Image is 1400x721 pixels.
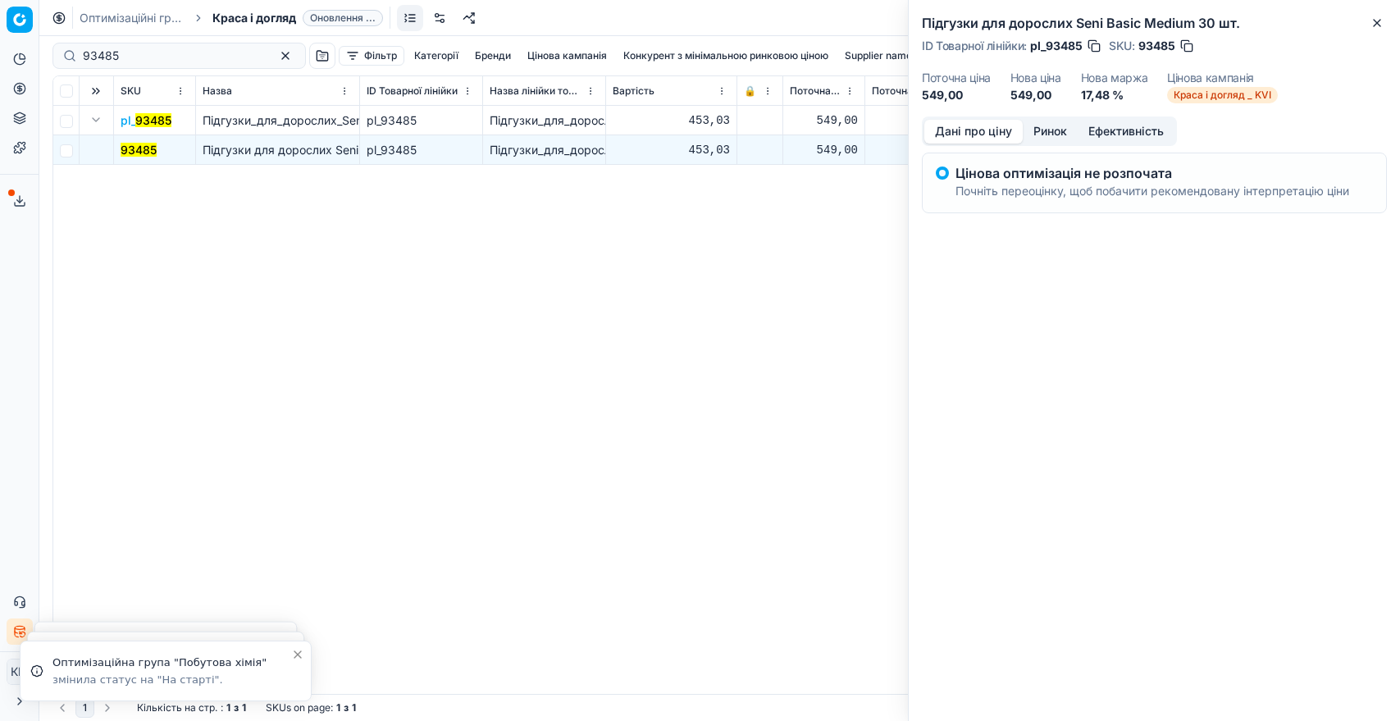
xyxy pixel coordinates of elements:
[1109,40,1135,52] span: SKU :
[234,701,239,714] strong: з
[922,13,1387,33] h2: Підгузки для дорослих Seni Basic Мedium 30 шт.
[203,143,477,157] span: Підгузки для дорослих Seni Basic Мedium 30 шт.
[1167,87,1278,103] span: Краса і догляд _ KVI
[266,701,333,714] span: SKUs on page :
[1081,87,1148,103] dd: 17,48 %
[838,46,919,66] button: Supplier name
[617,46,835,66] button: Конкурент з мінімальною ринковою ціною
[7,659,33,685] button: КM
[336,701,340,714] strong: 1
[790,84,841,98] span: Поточна ціна
[613,142,730,158] div: 453,03
[744,84,756,98] span: 🔒
[613,112,730,129] div: 453,03
[80,10,185,26] a: Оптимізаційні групи
[1010,72,1061,84] dt: Нова ціна
[98,698,117,718] button: Go to next page
[521,46,613,66] button: Цінова кампанія
[212,10,296,26] span: Краса і догляд
[121,84,141,98] span: SKU
[790,112,858,129] div: 549,00
[137,701,217,714] span: Кількість на стр.
[922,40,1027,52] span: ID Товарної лінійки :
[288,645,308,664] button: Close toast
[52,698,117,718] nav: pagination
[872,142,981,158] div: 549,00
[924,120,1023,144] button: Дані про ціну
[339,46,404,66] button: Фільтр
[303,10,383,26] span: Оновлення ...
[203,84,232,98] span: Назва
[135,113,171,127] mark: 93485
[872,84,964,98] span: Поточна промо ціна
[86,81,106,101] button: Expand all
[1010,87,1061,103] dd: 549,00
[121,112,171,129] span: pl_
[1030,38,1083,54] span: pl_93485
[468,46,518,66] button: Бренди
[367,142,476,158] div: pl_93485
[226,701,230,714] strong: 1
[52,673,291,687] div: змінила статус на "На старті".
[872,112,981,129] div: 549,00
[955,167,1349,180] p: Цінова оптимізація не розпочата
[352,701,356,714] strong: 1
[367,112,476,129] div: pl_93485
[955,183,1349,199] p: Почніть переоцінку, щоб побачити рекомендовану інтерпретацію ціни
[922,72,991,84] dt: Поточна ціна
[490,84,582,98] span: Назва лінійки товарів
[52,698,72,718] button: Go to previous page
[212,10,383,26] span: Краса і доглядОновлення ...
[7,659,32,684] span: КM
[922,87,991,103] dd: 549,00
[344,701,349,714] strong: з
[790,142,858,158] div: 549,00
[1332,665,1371,705] iframe: Intercom live chat
[1078,120,1174,144] button: Ефективність
[613,84,654,98] span: Вартість
[137,701,246,714] div: :
[121,143,157,157] mark: 93485
[408,46,465,66] button: Категорії
[52,655,291,671] div: Оптимізаційна група "Побутова хімія"
[121,142,157,158] button: 93485
[1081,72,1148,84] dt: Нова маржа
[75,698,94,718] button: 1
[121,112,171,129] button: pl_93485
[86,110,106,130] button: Expand
[1138,38,1175,54] span: 93485
[367,84,458,98] span: ID Товарної лінійки
[490,142,599,158] div: Підгузки_для_дорослих_Seni_Basic_Мedium_30_шт.
[242,701,246,714] strong: 1
[80,10,383,26] nav: breadcrumb
[1023,120,1078,144] button: Ринок
[203,113,488,127] span: Підгузки_для_дорослих_Seni_Basic_Мedium_30_шт.
[490,112,599,129] div: Підгузки_для_дорослих_Seni_Basic_Мedium_30_шт.
[1167,72,1278,84] dt: Цінова кампанія
[83,48,262,64] input: Пошук по SKU або назві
